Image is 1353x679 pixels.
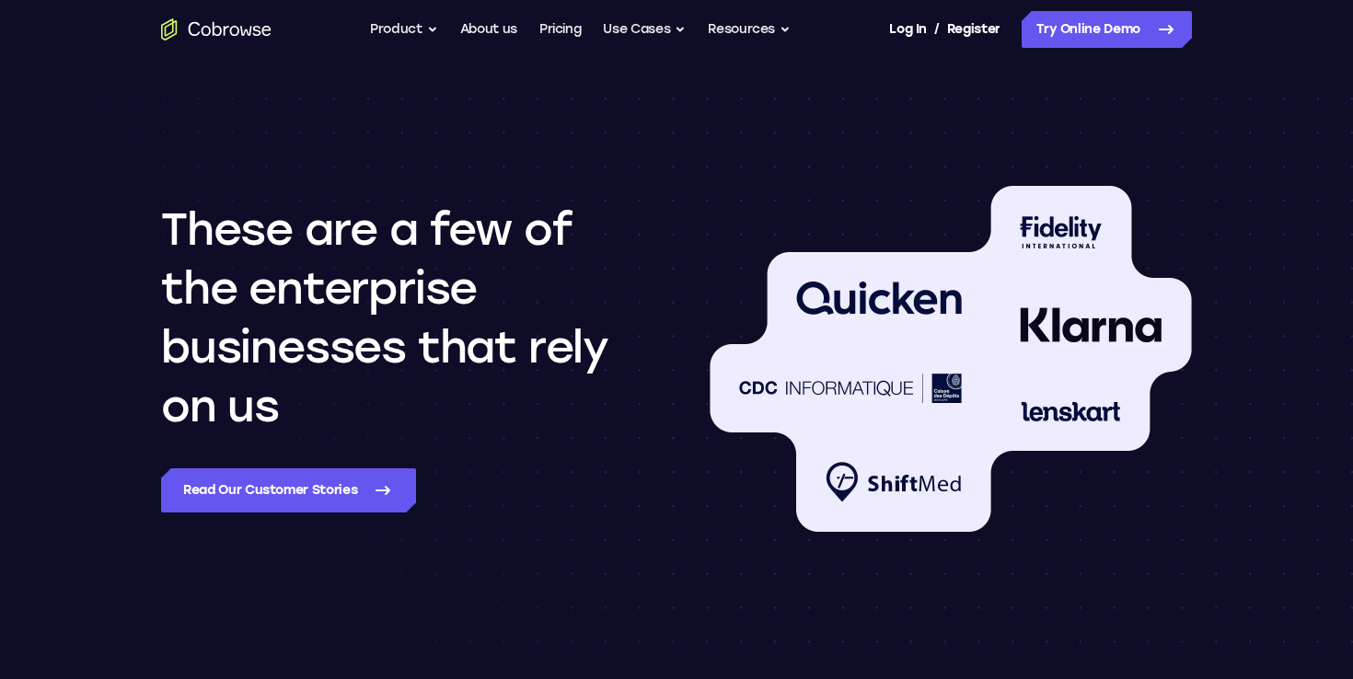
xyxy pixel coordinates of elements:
a: Register [947,11,1000,48]
a: Log In [889,11,926,48]
button: Product [370,11,438,48]
h2: These are a few of the enterprise businesses that rely on us [161,200,643,435]
span: / [934,18,940,40]
a: Pricing [539,11,582,48]
button: Use Cases [603,11,686,48]
a: Go to the home page [161,18,272,40]
a: About us [460,11,517,48]
button: Resources [708,11,791,48]
a: Read our customer stories [161,468,416,512]
a: Try Online Demo [1022,11,1192,48]
img: Enterprise logos [710,186,1192,532]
